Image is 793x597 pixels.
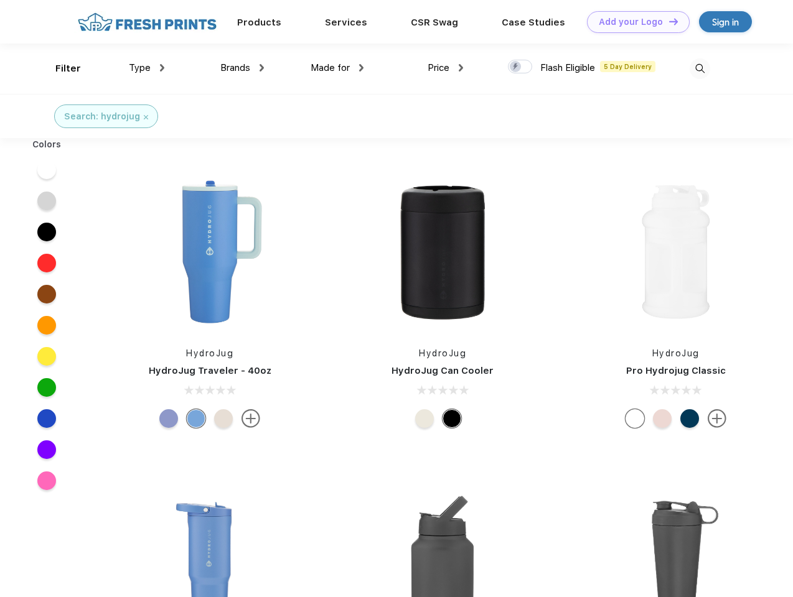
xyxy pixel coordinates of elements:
[242,409,260,428] img: more.svg
[260,64,264,72] img: dropdown.png
[626,365,726,376] a: Pro Hydrojug Classic
[669,18,678,25] img: DT
[360,169,525,335] img: func=resize&h=266
[443,409,461,428] div: Black
[144,115,148,119] img: filter_cancel.svg
[690,58,710,79] img: desktop_search.svg
[699,11,752,32] a: Sign in
[593,169,759,335] img: func=resize&h=266
[160,64,164,72] img: dropdown.png
[680,409,699,428] div: Navy
[311,62,350,73] span: Made for
[600,61,655,72] span: 5 Day Delivery
[74,11,220,33] img: fo%20logo%202.webp
[428,62,449,73] span: Price
[626,409,644,428] div: White
[149,365,271,376] a: HydroJug Traveler - 40oz
[237,17,281,28] a: Products
[415,409,434,428] div: Cream
[127,169,293,335] img: func=resize&h=266
[653,409,672,428] div: Pink Sand
[55,62,81,76] div: Filter
[392,365,494,376] a: HydroJug Can Cooler
[359,64,364,72] img: dropdown.png
[214,409,233,428] div: Cream
[459,64,463,72] img: dropdown.png
[64,110,140,123] div: Search: hydrojug
[419,348,466,358] a: HydroJug
[712,15,739,29] div: Sign in
[540,62,595,73] span: Flash Eligible
[129,62,151,73] span: Type
[187,409,205,428] div: Riptide
[23,138,71,151] div: Colors
[220,62,250,73] span: Brands
[599,17,663,27] div: Add your Logo
[186,348,233,358] a: HydroJug
[708,409,726,428] img: more.svg
[652,348,700,358] a: HydroJug
[159,409,178,428] div: Peri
